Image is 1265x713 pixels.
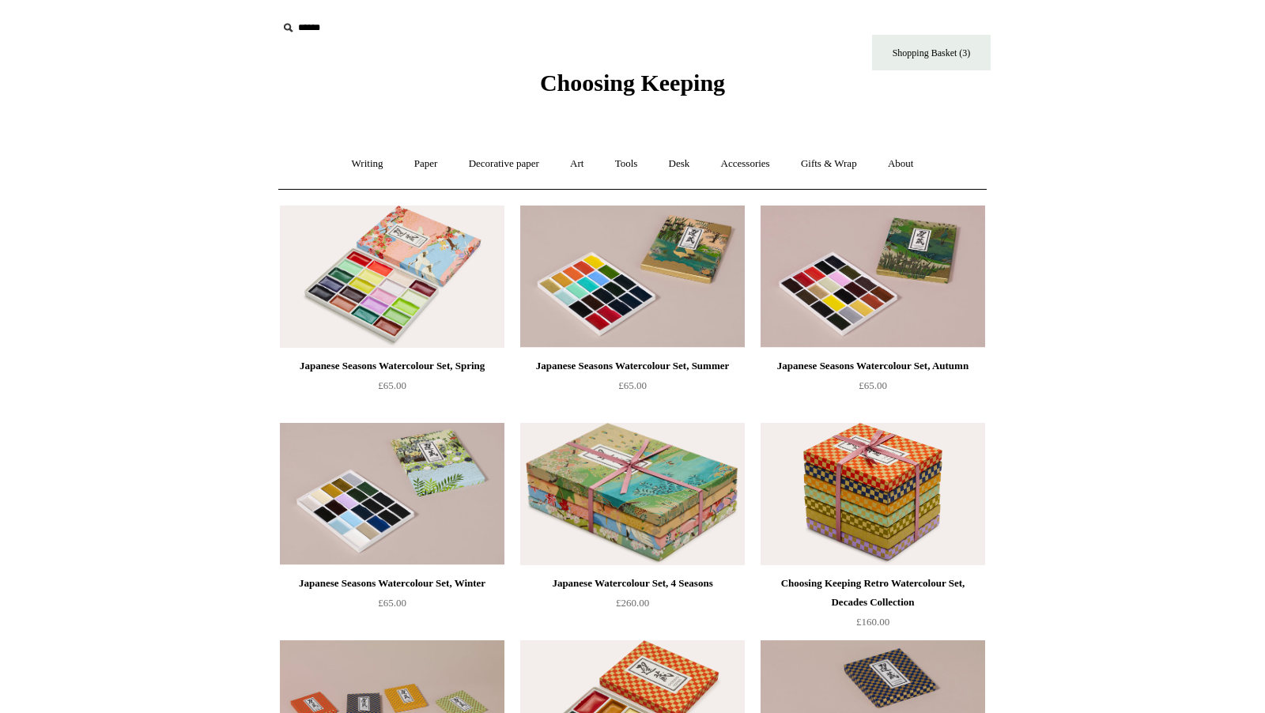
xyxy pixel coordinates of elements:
a: Tools [601,143,652,185]
a: Japanese Seasons Watercolour Set, Spring Japanese Seasons Watercolour Set, Spring [280,206,504,348]
a: Japanese Seasons Watercolour Set, Summer £65.00 [520,356,745,421]
a: Art [556,143,598,185]
div: Japanese Seasons Watercolour Set, Spring [284,356,500,375]
div: Japanese Seasons Watercolour Set, Autumn [765,356,981,375]
img: Japanese Seasons Watercolour Set, Spring [280,206,504,348]
div: Japanese Seasons Watercolour Set, Summer [524,356,741,375]
a: Accessories [707,143,784,185]
a: Choosing Keeping Retro Watercolour Set, Decades Collection £160.00 [761,574,985,639]
a: Choosing Keeping Retro Watercolour Set, Decades Collection Choosing Keeping Retro Watercolour Set... [761,423,985,565]
span: £160.00 [856,616,889,628]
a: Choosing Keeping [540,82,725,93]
a: Japanese Seasons Watercolour Set, Spring £65.00 [280,356,504,421]
a: Japanese Seasons Watercolour Set, Autumn £65.00 [761,356,985,421]
img: Japanese Seasons Watercolour Set, Summer [520,206,745,348]
a: Writing [338,143,398,185]
a: Shopping Basket (3) [872,35,991,70]
a: Japanese Seasons Watercolour Set, Summer Japanese Seasons Watercolour Set, Summer [520,206,745,348]
img: Japanese Watercolour Set, 4 Seasons [520,423,745,565]
a: Desk [655,143,704,185]
a: Japanese Watercolour Set, 4 Seasons Japanese Watercolour Set, 4 Seasons [520,423,745,565]
div: Japanese Watercolour Set, 4 Seasons [524,574,741,593]
img: Japanese Seasons Watercolour Set, Winter [280,423,504,565]
span: £65.00 [378,597,406,609]
img: Japanese Seasons Watercolour Set, Autumn [761,206,985,348]
a: Gifts & Wrap [787,143,871,185]
span: £260.00 [616,597,649,609]
div: Choosing Keeping Retro Watercolour Set, Decades Collection [765,574,981,612]
a: Japanese Seasons Watercolour Set, Autumn Japanese Seasons Watercolour Set, Autumn [761,206,985,348]
span: £65.00 [859,379,887,391]
a: Paper [400,143,452,185]
a: Decorative paper [455,143,553,185]
a: Japanese Seasons Watercolour Set, Winter Japanese Seasons Watercolour Set, Winter [280,423,504,565]
span: £65.00 [378,379,406,391]
a: Japanese Watercolour Set, 4 Seasons £260.00 [520,574,745,639]
span: Choosing Keeping [540,70,725,96]
img: Choosing Keeping Retro Watercolour Set, Decades Collection [761,423,985,565]
span: £65.00 [618,379,647,391]
a: About [874,143,928,185]
div: Japanese Seasons Watercolour Set, Winter [284,574,500,593]
a: Japanese Seasons Watercolour Set, Winter £65.00 [280,574,504,639]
